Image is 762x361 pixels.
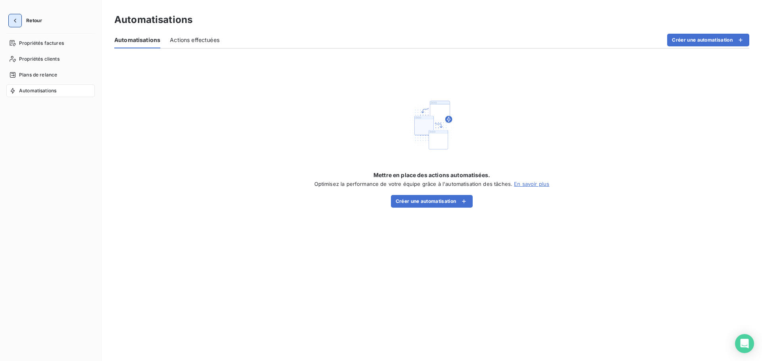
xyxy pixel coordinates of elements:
span: Automatisations [19,87,56,94]
button: Créer une automatisation [667,34,749,46]
span: Mettre en place des actions automatisées. [373,171,490,179]
span: Optimisez la performance de votre équipe grâce à l'automatisation des tâches. [314,181,513,187]
span: Automatisations [114,36,160,44]
button: Retour [6,14,48,27]
span: Retour [26,18,42,23]
a: Propriétés clients [6,53,95,65]
span: Actions effectuées [170,36,219,44]
a: Plans de relance [6,69,95,81]
span: Propriétés clients [19,55,60,63]
span: Propriétés factures [19,40,64,47]
a: Propriétés factures [6,37,95,50]
a: En savoir plus [514,181,549,187]
a: Automatisations [6,84,95,97]
img: Empty state [406,100,457,151]
h3: Automatisations [114,13,192,27]
button: Créer une automatisation [391,195,473,208]
div: Open Intercom Messenger [735,334,754,353]
span: Plans de relance [19,71,57,78]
